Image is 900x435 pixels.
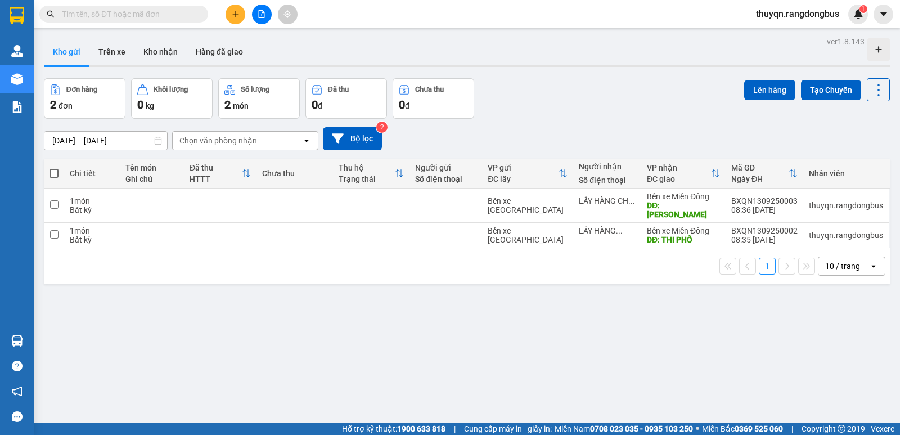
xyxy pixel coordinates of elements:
button: file-add [252,5,272,24]
span: ... [616,226,623,235]
div: 08:36 [DATE] [731,205,798,214]
span: ... [628,196,635,205]
div: VP nhận [647,163,711,172]
img: warehouse-icon [11,45,23,57]
div: Số điện thoại [415,174,476,183]
svg: open [302,136,311,145]
button: aim [278,5,298,24]
span: message [12,411,22,422]
button: Lên hàng [744,80,795,100]
span: 2 [224,98,231,111]
span: 1 [861,5,865,13]
img: logo-vxr [10,7,24,24]
th: Toggle SortBy [333,159,409,189]
img: warehouse-icon [11,335,23,347]
button: Hàng đã giao [187,38,252,65]
div: Bến xe Miền Đông [647,226,720,235]
span: aim [283,10,291,18]
div: Số lượng [241,86,269,93]
div: LẤY HÀNG TRẠM TÂM [579,226,636,235]
th: Toggle SortBy [726,159,803,189]
span: question-circle [12,361,22,371]
div: Bất kỳ [70,205,114,214]
div: Nhân viên [809,169,883,178]
span: notification [12,386,22,397]
div: ĐC giao [647,174,711,183]
span: 0 [137,98,143,111]
div: ĐC lấy [488,174,559,183]
span: Cung cấp máy in - giấy in: [464,423,552,435]
strong: 1900 633 818 [397,424,445,433]
img: icon-new-feature [853,9,863,19]
div: Người gửi [415,163,476,172]
div: Đã thu [328,86,349,93]
div: HTTT [190,174,242,183]
div: Mã GD [731,163,789,172]
button: Đã thu0đ [305,78,387,119]
div: Bến xe Miền Đông [647,192,720,201]
button: Kho gửi [44,38,89,65]
div: Đơn hàng [66,86,97,93]
span: plus [232,10,240,18]
div: Trạng thái [339,174,395,183]
div: Đã thu [190,163,242,172]
button: caret-down [874,5,893,24]
div: Người nhận [579,162,636,171]
span: file-add [258,10,265,18]
div: Chi tiết [70,169,114,178]
div: 08:35 [DATE] [731,235,798,244]
input: Tìm tên, số ĐT hoặc mã đơn [62,8,195,20]
span: search [47,10,55,18]
button: plus [226,5,245,24]
span: 0 [312,98,318,111]
span: 2 [50,98,56,111]
div: Khối lượng [154,86,188,93]
div: DĐ: MỘ ĐỨC [647,201,720,219]
div: ver 1.8.143 [827,35,865,48]
th: Toggle SortBy [184,159,256,189]
div: Số điện thoại [579,176,636,185]
button: Số lượng2món [218,78,300,119]
span: kg [146,101,154,110]
span: thuyqn.rangdongbus [747,7,848,21]
button: Đơn hàng2đơn [44,78,125,119]
div: Chưa thu [415,86,444,93]
span: ⚪️ [696,427,699,431]
div: Bến xe [GEOGRAPHIC_DATA] [488,226,568,244]
div: Bến xe [GEOGRAPHIC_DATA] [488,196,568,214]
span: Miền Nam [555,423,693,435]
div: Ghi chú [125,174,178,183]
div: Chọn văn phòng nhận [179,135,257,146]
span: | [454,423,456,435]
button: Khối lượng0kg [131,78,213,119]
img: warehouse-icon [11,73,23,85]
div: Ngày ĐH [731,174,789,183]
strong: 0708 023 035 - 0935 103 250 [590,424,693,433]
button: 1 [759,258,776,275]
div: DĐ: THI PHỔ [647,235,720,244]
div: 1 món [70,196,114,205]
div: Tạo kho hàng mới [867,38,890,61]
button: Tạo Chuyến [801,80,861,100]
button: Trên xe [89,38,134,65]
span: đ [405,101,409,110]
span: caret-down [879,9,889,19]
span: 0 [399,98,405,111]
span: đ [318,101,322,110]
button: Bộ lọc [323,127,382,150]
button: Chưa thu0đ [393,78,474,119]
div: LẤY HÀNG CHÚ DŨNG [579,196,636,205]
div: VP gửi [488,163,559,172]
th: Toggle SortBy [482,159,573,189]
span: | [791,423,793,435]
span: copyright [838,425,845,433]
div: thuyqn.rangdongbus [809,231,883,240]
div: Bất kỳ [70,235,114,244]
strong: 0369 525 060 [735,424,783,433]
span: món [233,101,249,110]
span: đơn [58,101,73,110]
div: BXQN1309250002 [731,226,798,235]
input: Select a date range. [44,132,167,150]
sup: 2 [376,122,388,133]
div: BXQN1309250003 [731,196,798,205]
